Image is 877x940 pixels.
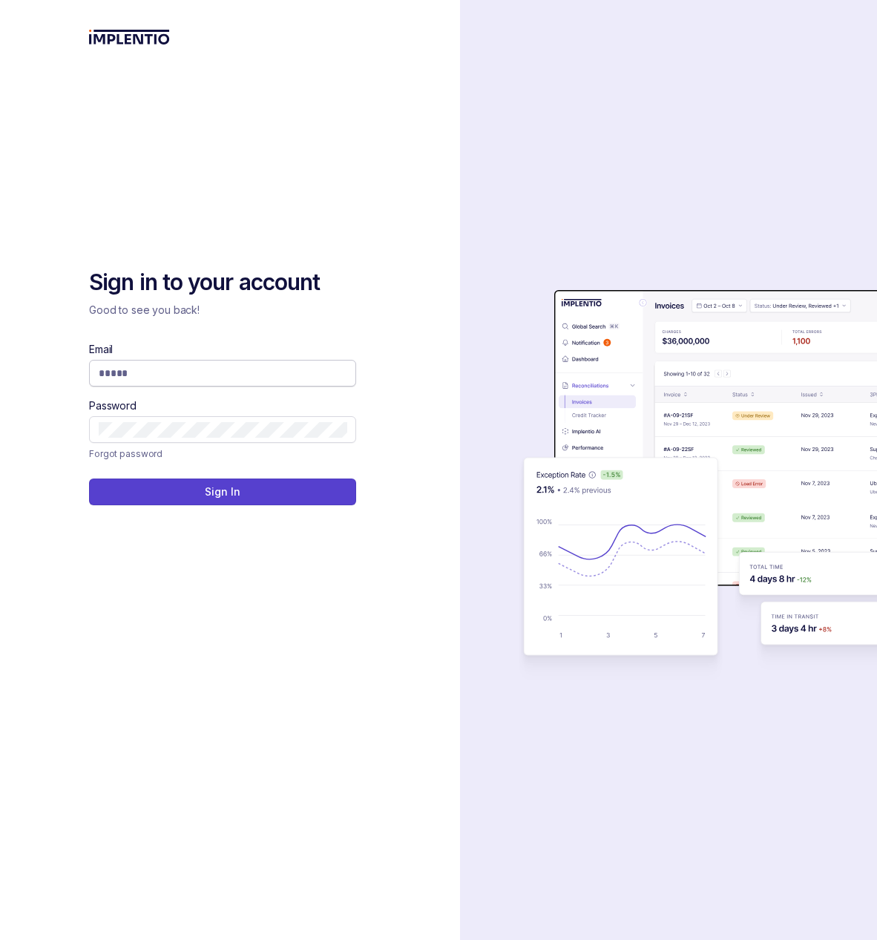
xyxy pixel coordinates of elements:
label: Email [89,342,113,357]
img: logo [89,30,170,45]
p: Forgot password [89,446,162,461]
p: Sign In [205,484,240,499]
p: Good to see you back! [89,303,356,318]
label: Password [89,398,137,413]
button: Sign In [89,479,356,505]
a: Link Forgot password [89,446,162,461]
h2: Sign in to your account [89,268,356,298]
